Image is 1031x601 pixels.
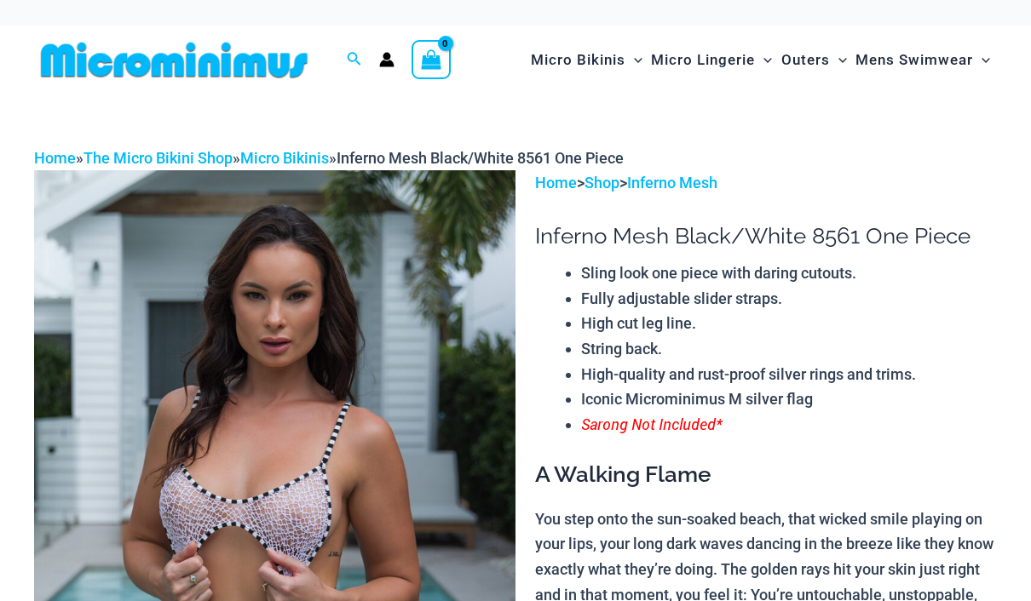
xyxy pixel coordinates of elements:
li: Iconic Microminimus M silver flag [581,386,997,412]
span: Outers [781,38,830,82]
a: Micro BikinisMenu ToggleMenu Toggle [527,34,647,86]
li: Fully adjustable slider straps. [581,286,997,312]
li: High-quality and rust-proof silver rings and trims. [581,362,997,387]
span: Micro Lingerie [651,38,755,82]
a: Micro Bikinis [240,149,329,167]
span: Menu Toggle [830,38,847,82]
p: > > [535,170,997,196]
nav: Site Navigation [524,31,997,89]
a: Mens SwimwearMenu ToggleMenu Toggle [851,34,994,86]
span: Micro Bikinis [531,38,625,82]
span: Sarong Not Included* [581,414,722,434]
a: OutersMenu ToggleMenu Toggle [777,34,851,86]
span: Menu Toggle [625,38,642,82]
a: Home [535,174,577,192]
li: String back. [581,336,997,362]
span: Inferno Mesh Black/White 8561 One Piece [337,149,624,167]
span: Menu Toggle [755,38,772,82]
span: Menu Toggle [973,38,990,82]
a: The Micro Bikini Shop [84,149,233,167]
a: View Shopping Cart, empty [412,40,451,79]
span: » » » [34,149,624,167]
h3: A Walking Flame [535,461,997,489]
a: Micro LingerieMenu ToggleMenu Toggle [647,34,776,86]
li: High cut leg line. [581,311,997,336]
img: MM SHOP LOGO FLAT [34,41,314,79]
a: Home [34,149,76,167]
a: Search icon link [347,49,362,71]
li: Sling look one piece with daring cutouts. [581,260,997,286]
span: Mens Swimwear [855,38,973,82]
a: Inferno Mesh [627,174,717,192]
h1: Inferno Mesh Black/White 8561 One Piece [535,223,997,249]
a: Account icon link [379,52,395,67]
a: Shop [585,174,619,192]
